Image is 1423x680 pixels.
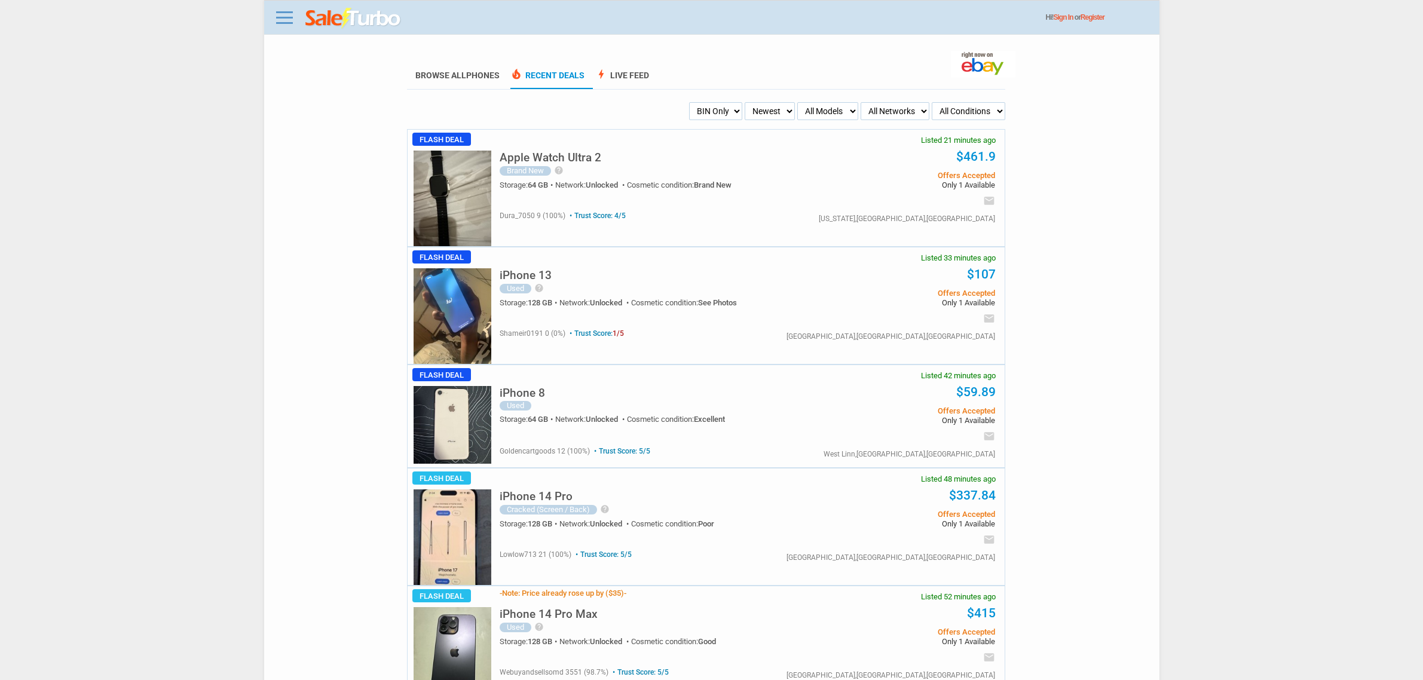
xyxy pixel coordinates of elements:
[500,401,531,411] div: Used
[1046,13,1054,22] span: Hi!
[600,504,610,514] i: help
[815,181,994,189] span: Only 1 Available
[567,212,626,220] span: Trust Score: 4/5
[815,171,994,179] span: Offers Accepted
[500,272,552,281] a: iPhone 13
[610,668,669,676] span: Trust Score: 5/5
[500,329,565,338] span: shameir0191 0 (0%)
[500,152,601,163] h5: Apple Watch Ultra 2
[500,390,545,399] a: iPhone 8
[631,520,714,528] div: Cosmetic condition:
[983,534,995,546] i: email
[414,489,491,585] img: s-l225.jpg
[1075,13,1104,22] span: or
[500,589,626,597] h3: Note: Price already rose up by ($35)
[815,510,994,518] span: Offers Accepted
[500,284,531,293] div: Used
[815,407,994,415] span: Offers Accepted
[694,180,732,189] span: Brand New
[967,606,996,620] a: $415
[500,269,552,281] h5: iPhone 13
[534,283,544,293] i: help
[787,333,995,340] div: [GEOGRAPHIC_DATA],[GEOGRAPHIC_DATA],[GEOGRAPHIC_DATA]
[528,415,548,424] span: 64 GB
[815,628,994,636] span: Offers Accepted
[983,195,995,207] i: email
[500,181,555,189] div: Storage:
[500,387,545,399] h5: iPhone 8
[500,212,565,220] span: dura_7050 9 (100%)
[815,638,994,645] span: Only 1 Available
[500,611,598,620] a: iPhone 14 Pro Max
[956,385,996,399] a: $59.89
[500,493,573,502] a: iPhone 14 Pro
[412,250,471,264] span: Flash Deal
[555,181,627,189] div: Network:
[824,451,995,458] div: West Linn,[GEOGRAPHIC_DATA],[GEOGRAPHIC_DATA]
[590,519,622,528] span: Unlocked
[967,267,996,281] a: $107
[500,505,597,514] div: Cracked (Screen / Back)
[815,416,994,424] span: Only 1 Available
[559,638,631,645] div: Network:
[554,166,564,175] i: help
[500,550,571,559] span: lowlow713 21 (100%)
[466,71,500,80] span: Phones
[412,471,471,485] span: Flash Deal
[592,447,650,455] span: Trust Score: 5/5
[573,550,632,559] span: Trust Score: 5/5
[590,298,622,307] span: Unlocked
[500,491,573,502] h5: iPhone 14 Pro
[500,623,531,632] div: Used
[819,215,995,222] div: [US_STATE],[GEOGRAPHIC_DATA],[GEOGRAPHIC_DATA]
[528,519,552,528] span: 128 GB
[500,166,551,176] div: Brand New
[983,430,995,442] i: email
[528,298,552,307] span: 128 GB
[412,368,471,381] span: Flash Deal
[500,299,559,307] div: Storage:
[921,254,996,262] span: Listed 33 minutes ago
[921,475,996,483] span: Listed 48 minutes ago
[415,71,500,80] a: Browse AllPhones
[787,672,995,679] div: [GEOGRAPHIC_DATA],[GEOGRAPHIC_DATA],[GEOGRAPHIC_DATA]
[787,554,995,561] div: [GEOGRAPHIC_DATA],[GEOGRAPHIC_DATA],[GEOGRAPHIC_DATA]
[500,608,598,620] h5: iPhone 14 Pro Max
[698,519,714,528] span: Poor
[595,71,649,89] a: boltLive Feed
[694,415,725,424] span: Excellent
[586,415,618,424] span: Unlocked
[559,299,631,307] div: Network:
[949,488,996,503] a: $337.84
[500,154,601,163] a: Apple Watch Ultra 2
[412,133,471,146] span: Flash Deal
[595,68,607,80] span: bolt
[921,372,996,379] span: Listed 42 minutes ago
[555,415,627,423] div: Network:
[956,149,996,164] a: $461.9
[698,637,716,646] span: Good
[528,180,548,189] span: 64 GB
[921,593,996,601] span: Listed 52 minutes ago
[590,637,622,646] span: Unlocked
[983,313,995,324] i: email
[631,638,716,645] div: Cosmetic condition:
[414,386,491,464] img: s-l225.jpg
[631,299,737,307] div: Cosmetic condition:
[510,71,584,89] a: local_fire_departmentRecent Deals
[528,637,552,646] span: 128 GB
[510,68,522,80] span: local_fire_department
[921,136,996,144] span: Listed 21 minutes ago
[414,268,491,364] img: s-l225.jpg
[627,415,725,423] div: Cosmetic condition:
[567,329,624,338] span: Trust Score:
[1081,13,1104,22] a: Register
[500,447,590,455] span: goldencartgoods 12 (100%)
[1054,13,1073,22] a: Sign In
[500,589,502,598] span: -
[613,329,624,338] span: 1/5
[500,638,559,645] div: Storage:
[559,520,631,528] div: Network:
[414,151,491,246] img: s-l225.jpg
[983,651,995,663] i: email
